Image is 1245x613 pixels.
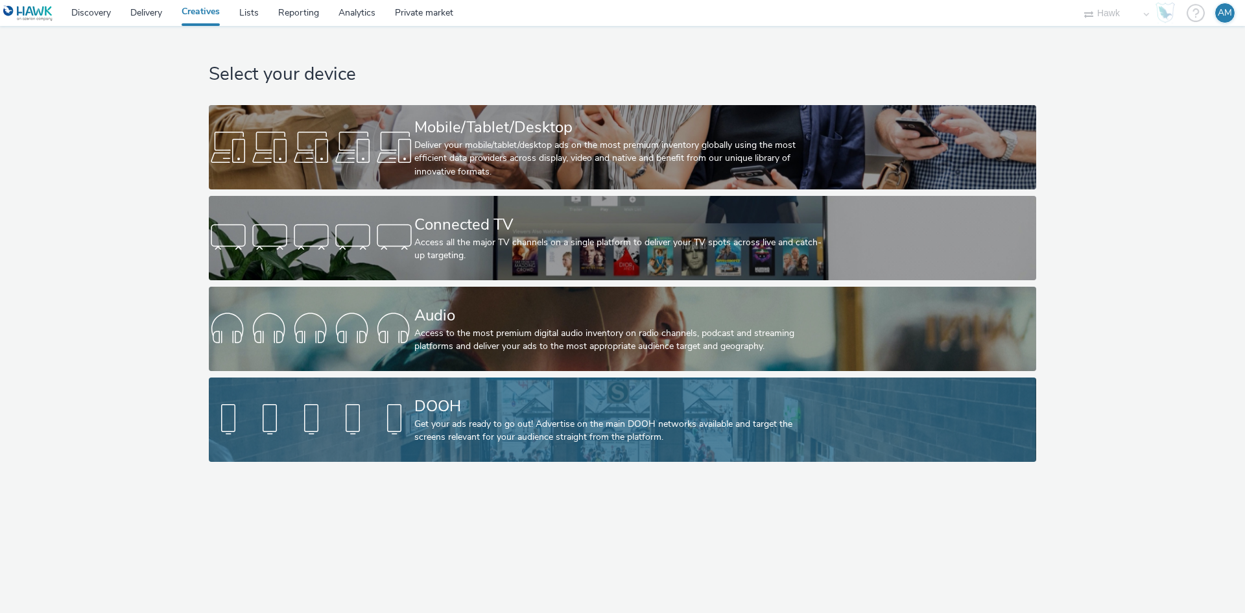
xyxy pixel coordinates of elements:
a: Connected TVAccess all the major TV channels on a single platform to deliver your TV spots across... [209,196,1036,280]
a: AudioAccess to the most premium digital audio inventory on radio channels, podcast and streaming ... [209,287,1036,371]
a: Mobile/Tablet/DesktopDeliver your mobile/tablet/desktop ads on the most premium inventory globall... [209,105,1036,189]
a: DOOHGet your ads ready to go out! Advertise on the main DOOH networks available and target the sc... [209,378,1036,462]
img: Hawk Academy [1156,3,1175,23]
a: Hawk Academy [1156,3,1180,23]
div: Deliver your mobile/tablet/desktop ads on the most premium inventory globally using the most effi... [414,139,825,178]
h1: Select your device [209,62,1036,87]
div: AM [1218,3,1232,23]
div: Mobile/Tablet/Desktop [414,116,825,139]
div: Access all the major TV channels on a single platform to deliver your TV spots across live and ca... [414,236,825,263]
div: DOOH [414,395,825,418]
div: Connected TV [414,213,825,236]
div: Get your ads ready to go out! Advertise on the main DOOH networks available and target the screen... [414,418,825,444]
div: Access to the most premium digital audio inventory on radio channels, podcast and streaming platf... [414,327,825,354]
img: undefined Logo [3,5,53,21]
div: Audio [414,304,825,327]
